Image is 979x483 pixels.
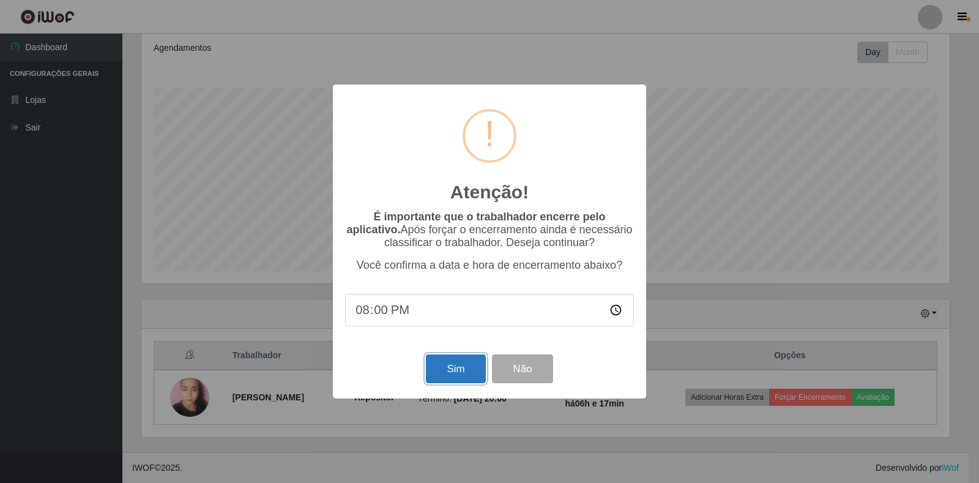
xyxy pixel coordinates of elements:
b: É importante que o trabalhador encerre pelo aplicativo. [346,211,605,236]
p: Após forçar o encerramento ainda é necessário classificar o trabalhador. Deseja continuar? [345,211,634,249]
button: Sim [426,354,485,383]
button: Não [492,354,553,383]
h2: Atenção! [450,181,529,203]
p: Você confirma a data e hora de encerramento abaixo? [345,259,634,272]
